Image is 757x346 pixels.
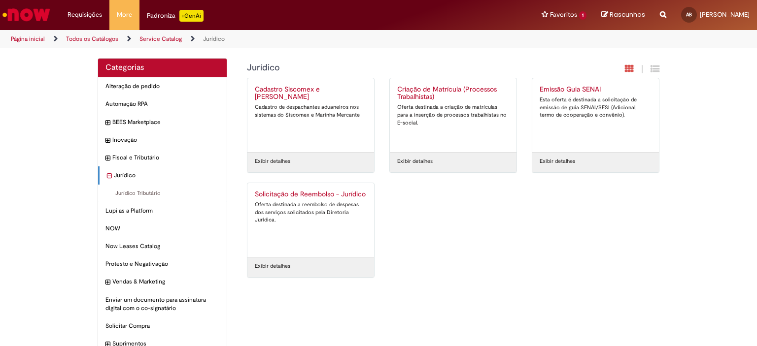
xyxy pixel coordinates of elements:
[112,118,219,126] span: BEES Marketplace
[247,183,374,257] a: Solicitação de Reembolso - Jurídico Oferta destinada a reembolso de despesas dos serviços solicit...
[98,149,227,167] div: expandir categoria Fiscal e Tributário Fiscal e Tributário
[601,10,645,20] a: Rascunhos
[700,10,750,19] span: [PERSON_NAME]
[641,63,643,75] span: |
[105,118,110,128] i: expandir categoria BEES Marketplace
[550,10,577,20] span: Favoritos
[397,86,509,101] h2: Criação de Matrícula (Processos Trabalhistas)
[114,171,219,180] span: Jurídico
[98,95,227,113] div: Automação RPA
[98,317,227,335] div: Solicitar Compra
[179,10,204,22] p: +GenAi
[117,10,132,20] span: More
[112,278,219,286] span: Vendas & Marketing
[98,255,227,273] div: Protesto e Negativação
[98,185,227,202] ul: Jurídico subcategorias
[105,322,219,330] span: Solicitar Compra
[540,157,575,165] a: Exibir detalhes
[390,78,516,152] a: Criação de Matrícula (Processos Trabalhistas) Oferta destinada a criação de matrículas para a ins...
[112,154,219,162] span: Fiscal e Tributário
[105,260,219,268] span: Protesto e Negativação
[203,35,225,43] a: Jurídico
[255,201,367,224] div: Oferta destinada a reembolso de despesas dos serviços solicitados pela Diretoria Jurídica.
[98,113,227,131] div: expandir categoria BEES Marketplace BEES Marketplace
[397,157,433,165] a: Exibir detalhes
[98,166,227,185] div: recolher categoria Jurídico Jurídico
[98,237,227,255] div: Now Leases Catalog
[397,103,509,126] div: Oferta destinada a criação de matrículas para a inserção de processos trabalhistas no E-social.
[579,11,586,20] span: 1
[540,96,652,119] div: Esta oferta é destinada a solicitação de emissão de guia SENAI/SESI (Adicional, termo de cooperaç...
[139,35,182,43] a: Service Catalog
[255,157,290,165] a: Exibir detalhes
[105,224,219,233] span: NOW
[98,220,227,238] div: NOW
[98,202,227,220] div: Lupi as a Platform
[7,30,497,48] ul: Trilhas de página
[105,154,110,163] i: expandir categoria Fiscal e Tributário
[107,171,111,181] i: recolher categoria Jurídico
[105,278,110,287] i: expandir categoria Vendas & Marketing
[68,10,102,20] span: Requisições
[98,77,227,95] div: Alteração de pedido
[105,82,219,91] span: Alteração de pedido
[98,131,227,149] div: expandir categoria Inovação Inovação
[686,11,692,18] span: AB
[105,207,219,215] span: Lupi as a Platform
[625,64,634,73] i: Exibição em cartão
[105,296,219,313] span: Enviar um documento para assinatura digital com o co-signatário
[105,63,219,72] h2: Categorias
[255,262,290,270] a: Exibir detalhes
[1,5,52,25] img: ServiceNow
[255,86,367,101] h2: Cadastro Siscomex e Marinha Mercante
[98,185,227,202] div: Jurídico Tributário
[610,10,645,19] span: Rascunhos
[105,189,219,197] span: Jurídico Tributário
[105,136,110,146] i: expandir categoria Inovação
[532,78,659,152] a: Emissão Guia SENAI Esta oferta é destinada a solicitação de emissão de guia SENAI/SESI (Adicional...
[247,63,553,73] h1: {"description":null,"title":"Jurídico"} Categoria
[98,291,227,317] div: Enviar um documento para assinatura digital com o co-signatário
[147,10,204,22] div: Padroniza
[105,100,219,108] span: Automação RPA
[98,273,227,291] div: expandir categoria Vendas & Marketing Vendas & Marketing
[105,242,219,251] span: Now Leases Catalog
[11,35,45,43] a: Página inicial
[651,64,659,73] i: Exibição de grade
[540,86,652,94] h2: Emissão Guia SENAI
[255,190,367,198] h2: Solicitação de Reembolso - Jurídico
[66,35,118,43] a: Todos os Catálogos
[247,78,374,152] a: Cadastro Siscomex e [PERSON_NAME] Cadastro de despachantes aduaneiros nos sistemas do Siscomex e ...
[255,103,367,119] div: Cadastro de despachantes aduaneiros nos sistemas do Siscomex e Marinha Mercante
[112,136,219,144] span: Inovação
